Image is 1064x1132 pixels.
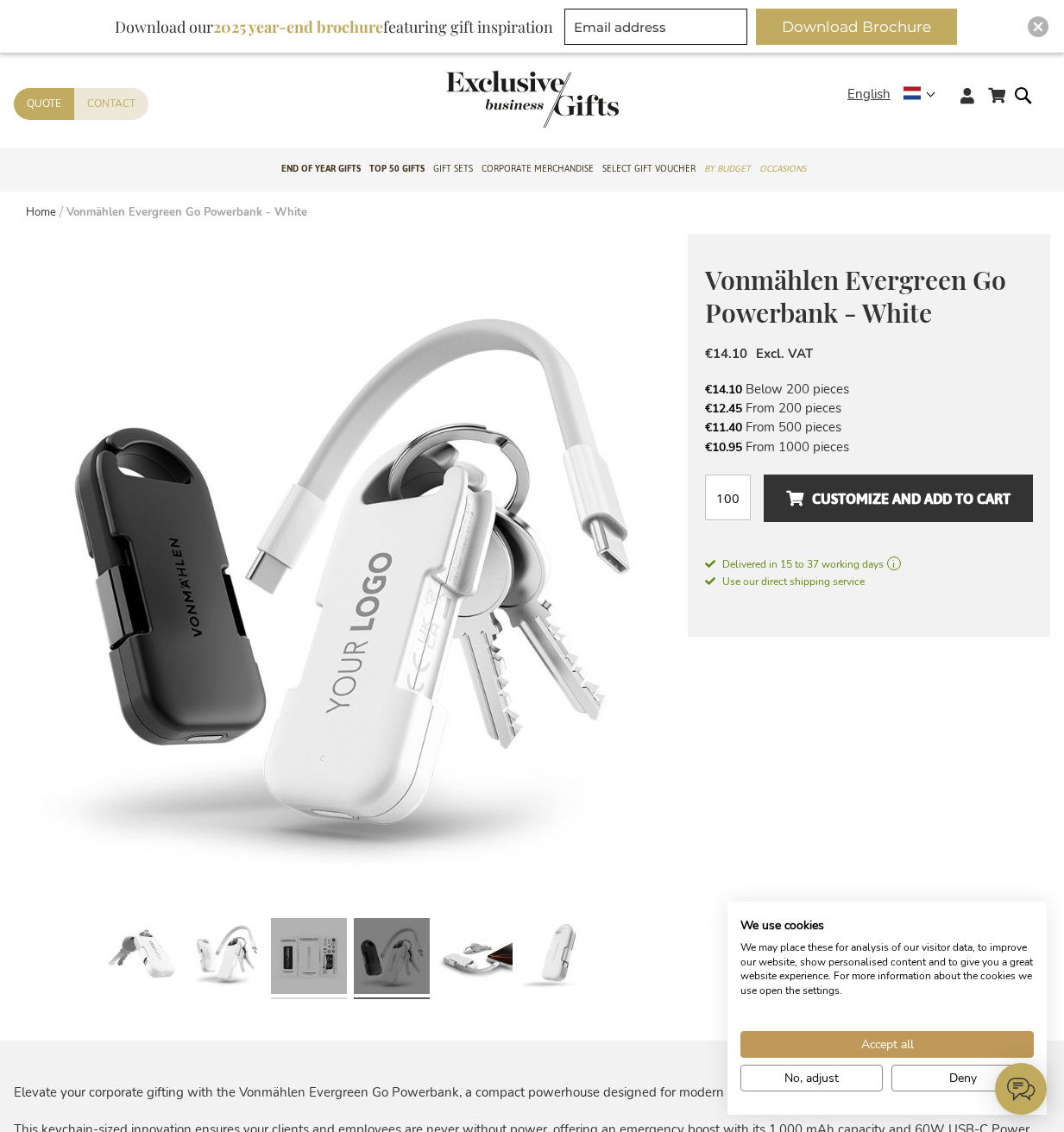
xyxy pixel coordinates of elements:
li: From 1000 pieces [705,437,1033,456]
button: Download Brochure [756,9,957,45]
span: By Budget [704,160,751,178]
h2: We use cookies [740,918,1034,934]
a: Use our direct shipping service [705,572,865,589]
input: Qty [705,475,751,520]
div: English [847,85,947,104]
a: Vonmählen Evergreen Go Powerbank [354,911,430,1006]
img: Vonmählen Evergreen Go Powerbank [14,234,688,908]
div: Download our featuring gift inspiration [107,9,561,45]
span: Select Gift Voucher [602,160,696,178]
b: 2025 year-end brochure [213,16,383,37]
a: Vonmählen Evergreen Go Powerbank [437,911,513,1006]
span: Excl. VAT [756,345,813,362]
a: Delivered in 15 to 37 working days [705,557,1033,572]
img: Close [1033,22,1043,32]
span: Occasions [759,160,806,178]
form: marketing offers and promotions [564,9,752,50]
a: Vonmählen Evergreen Go Powerbank [188,911,264,1006]
a: Contact [74,88,148,120]
a: Vonmählen Evergreen Go Powerbank [271,911,347,1006]
strong: Vonmählen Evergreen Go Powerbank - White [66,204,307,220]
input: Email address [564,9,747,45]
span: No, adjust [784,1069,839,1087]
span: English [847,85,891,104]
span: End of year gifts [281,160,361,178]
li: Below 200 pieces [705,380,1033,399]
div: Close [1028,16,1048,37]
a: Vonmählen Evergreen Go Powerbank [519,911,595,1006]
span: TOP 50 Gifts [369,160,425,178]
a: Home [26,204,56,220]
img: Exclusive Business gifts logo [446,71,619,128]
li: From 200 pieces [705,399,1033,418]
span: Corporate Merchandise [482,160,594,178]
span: €10.95 [705,439,742,456]
span: Accept all [861,1035,914,1053]
span: €14.10 [705,381,742,398]
a: Quote [14,88,74,120]
button: Customize and add to cart [764,475,1033,522]
iframe: belco-activator-frame [995,1063,1047,1115]
a: store logo [446,71,532,128]
p: We may place these for analysis of our visitor data, to improve our website, show personalised co... [740,940,1034,998]
span: €11.40 [705,419,742,436]
li: From 500 pieces [705,418,1033,437]
button: Accept all cookies [740,1031,1034,1058]
span: €12.45 [705,400,742,417]
span: Vonmählen Evergreen Go Powerbank - White [705,262,1006,330]
span: €14.10 [705,345,747,362]
span: Gift Sets [433,160,473,178]
button: Adjust cookie preferences [740,1065,883,1091]
a: Vonmählen Evergreen Go Powerbank [105,911,181,1006]
span: Customize and add to cart [786,485,1010,513]
span: Deny [949,1069,977,1087]
span: Use our direct shipping service [705,575,865,588]
button: Deny all cookies [891,1065,1034,1091]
